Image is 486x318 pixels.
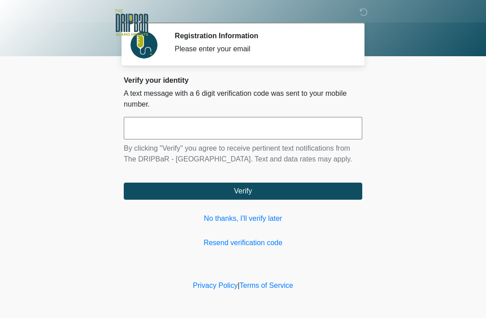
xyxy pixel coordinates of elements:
p: By clicking "Verify" you agree to receive pertinent text notifications from The DRIPBaR - [GEOGRA... [124,143,362,165]
img: The DRIPBaR - Alamo Heights Logo [115,7,148,39]
div: Please enter your email [175,44,349,54]
a: | [238,282,239,289]
button: Verify [124,183,362,200]
a: Resend verification code [124,237,362,248]
p: A text message with a 6 digit verification code was sent to your mobile number. [124,88,362,110]
a: No thanks, I'll verify later [124,213,362,224]
a: Terms of Service [239,282,293,289]
a: Privacy Policy [193,282,238,289]
h2: Verify your identity [124,76,362,85]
